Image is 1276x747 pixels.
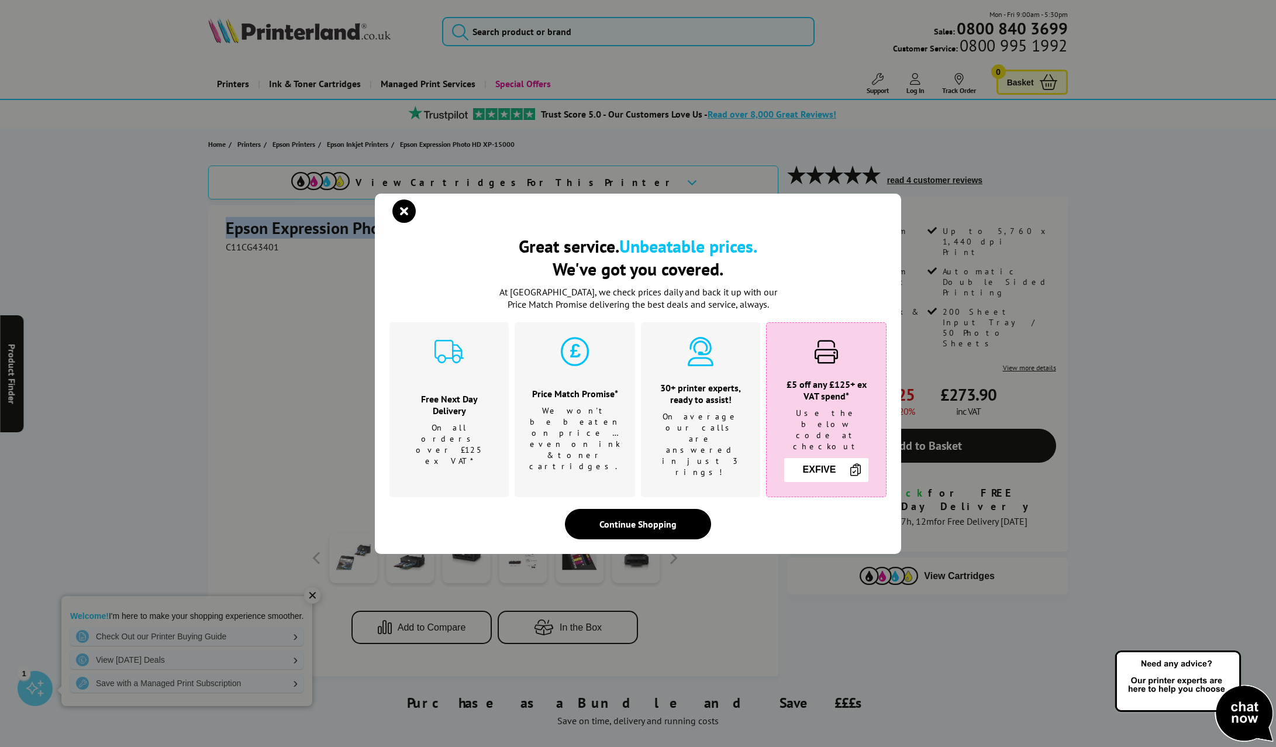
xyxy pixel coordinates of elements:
p: Use the below code at checkout [781,408,871,452]
p: On all orders over £125 ex VAT* [404,422,494,467]
p: At [GEOGRAPHIC_DATA], we check prices daily and back it up with our Price Match Promise deliverin... [492,286,784,311]
h3: Free Next Day Delivery [404,393,494,416]
img: price-promise-cyan.svg [560,337,589,366]
img: expert-cyan.svg [686,337,715,366]
h2: Great service. We've got you covered. [389,235,887,280]
b: Unbeatable prices. [619,235,757,257]
h3: Price Match Promise* [529,388,620,400]
h3: £5 off any £125+ ex VAT spend* [781,378,871,402]
button: close modal [395,202,413,220]
div: Continue Shopping [565,509,711,539]
p: We won't be beaten on price …even on ink & toner cartridges. [529,405,620,472]
p: On average our calls are answered in just 3 rings! [656,411,746,478]
img: Open Live Chat window [1112,649,1276,745]
img: delivery-cyan.svg [434,337,464,366]
h3: 30+ printer experts, ready to assist! [656,382,746,405]
img: Copy Icon [849,463,863,477]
